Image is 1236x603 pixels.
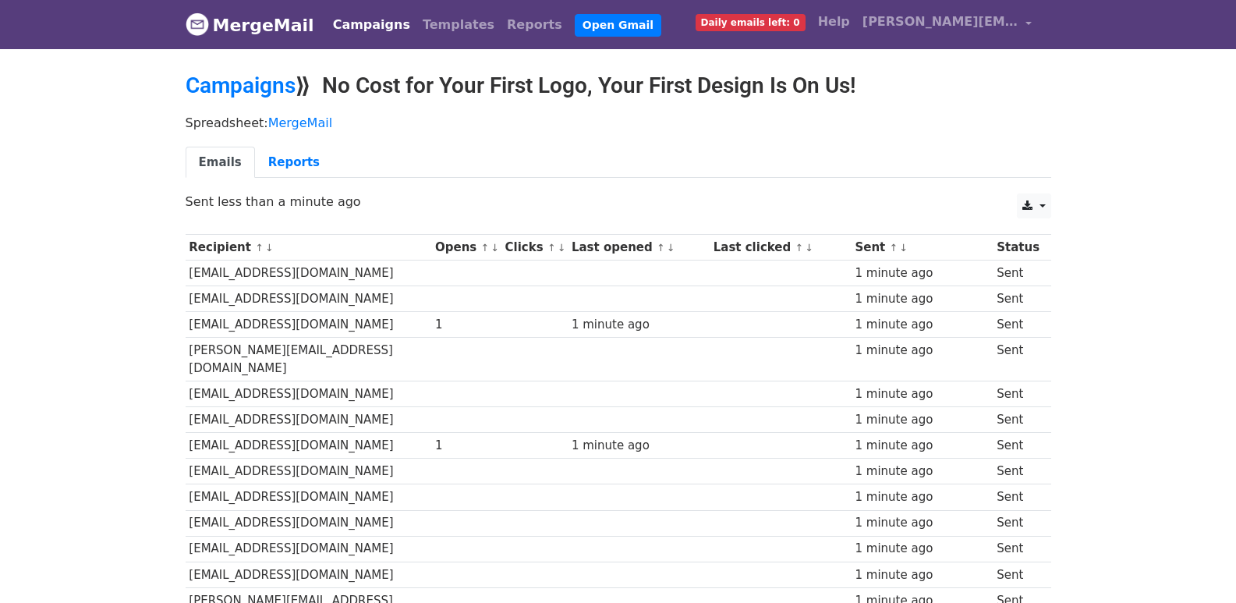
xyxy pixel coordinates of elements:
[491,242,499,254] a: ↓
[993,286,1043,312] td: Sent
[993,562,1043,587] td: Sent
[689,6,812,37] a: Daily emails left: 0
[855,514,989,532] div: 1 minute ago
[186,381,432,407] td: [EMAIL_ADDRESS][DOMAIN_NAME]
[186,12,209,36] img: MergeMail logo
[186,510,432,536] td: [EMAIL_ADDRESS][DOMAIN_NAME]
[568,235,710,261] th: Last opened
[812,6,856,37] a: Help
[657,242,665,254] a: ↑
[993,536,1043,562] td: Sent
[856,6,1039,43] a: [PERSON_NAME][EMAIL_ADDRESS][DOMAIN_NAME]
[862,12,1018,31] span: [PERSON_NAME][EMAIL_ADDRESS][DOMAIN_NAME]
[855,316,989,334] div: 1 minute ago
[186,459,432,484] td: [EMAIL_ADDRESS][DOMAIN_NAME]
[501,235,568,261] th: Clicks
[186,484,432,510] td: [EMAIL_ADDRESS][DOMAIN_NAME]
[186,536,432,562] td: [EMAIL_ADDRESS][DOMAIN_NAME]
[186,9,314,41] a: MergeMail
[890,242,898,254] a: ↑
[993,484,1043,510] td: Sent
[547,242,556,254] a: ↑
[435,316,498,334] div: 1
[255,147,333,179] a: Reports
[186,73,296,98] a: Campaigns
[696,14,806,31] span: Daily emails left: 0
[186,193,1051,210] p: Sent less than a minute ago
[899,242,908,254] a: ↓
[575,14,661,37] a: Open Gmail
[431,235,501,261] th: Opens
[416,9,501,41] a: Templates
[993,381,1043,407] td: Sent
[855,540,989,558] div: 1 minute ago
[855,342,989,360] div: 1 minute ago
[993,261,1043,286] td: Sent
[855,385,989,403] div: 1 minute ago
[710,235,852,261] th: Last clicked
[186,73,1051,99] h2: ⟫ No Cost for Your First Logo, Your First Design Is On Us!
[993,338,1043,381] td: Sent
[435,437,498,455] div: 1
[855,411,989,429] div: 1 minute ago
[805,242,813,254] a: ↓
[255,242,264,254] a: ↑
[186,147,255,179] a: Emails
[795,242,804,254] a: ↑
[481,242,490,254] a: ↑
[855,437,989,455] div: 1 minute ago
[572,437,706,455] div: 1 minute ago
[186,338,432,381] td: [PERSON_NAME][EMAIL_ADDRESS][DOMAIN_NAME]
[327,9,416,41] a: Campaigns
[186,433,432,459] td: [EMAIL_ADDRESS][DOMAIN_NAME]
[265,242,274,254] a: ↓
[501,9,568,41] a: Reports
[186,312,432,338] td: [EMAIL_ADDRESS][DOMAIN_NAME]
[186,562,432,587] td: [EMAIL_ADDRESS][DOMAIN_NAME]
[558,242,566,254] a: ↓
[667,242,675,254] a: ↓
[993,312,1043,338] td: Sent
[855,264,989,282] div: 1 minute ago
[993,459,1043,484] td: Sent
[186,261,432,286] td: [EMAIL_ADDRESS][DOMAIN_NAME]
[855,463,989,481] div: 1 minute ago
[186,286,432,312] td: [EMAIL_ADDRESS][DOMAIN_NAME]
[268,115,332,130] a: MergeMail
[186,115,1051,131] p: Spreadsheet:
[993,433,1043,459] td: Sent
[572,316,706,334] div: 1 minute ago
[855,488,989,506] div: 1 minute ago
[993,510,1043,536] td: Sent
[855,290,989,308] div: 1 minute ago
[993,235,1043,261] th: Status
[186,235,432,261] th: Recipient
[186,407,432,433] td: [EMAIL_ADDRESS][DOMAIN_NAME]
[855,566,989,584] div: 1 minute ago
[852,235,993,261] th: Sent
[993,407,1043,433] td: Sent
